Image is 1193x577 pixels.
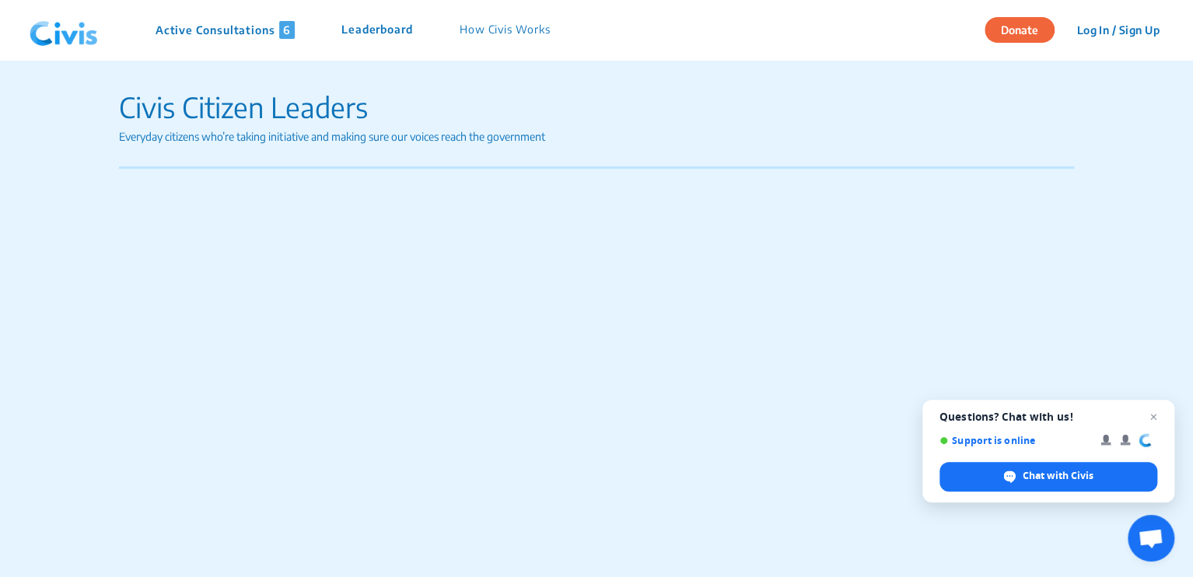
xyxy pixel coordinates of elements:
span: 6 [279,21,295,39]
img: navlogo.png [23,7,104,54]
button: Log In / Sign Up [1066,18,1170,42]
p: Active Consultations [156,21,295,39]
p: How Civis Works [460,21,551,39]
span: Chat with Civis [939,462,1157,491]
a: Donate [985,21,1066,37]
p: Civis Citizen Leaders [119,86,544,128]
span: Support is online [939,435,1090,446]
span: Chat with Civis [1023,469,1093,483]
span: Questions? Chat with us! [939,411,1157,423]
a: Open chat [1128,515,1174,561]
button: Donate [985,17,1055,43]
p: Everyday citizens who’re taking initiative and making sure our voices reach the government [119,128,544,145]
p: Leaderboard [341,21,413,39]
